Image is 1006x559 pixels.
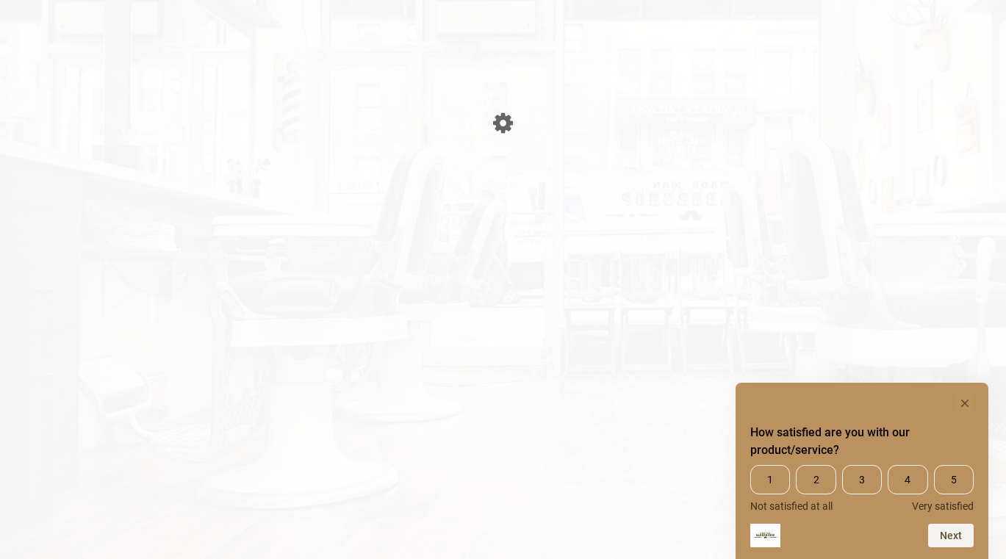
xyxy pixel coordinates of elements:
[912,500,974,512] span: Very satisfied
[842,465,882,494] span: 3
[750,394,974,547] div: How satisfied are you with our product/service? Select an option from 1 to 5, with 1 being Not sa...
[928,524,974,547] button: Next question
[888,465,927,494] span: 4
[750,465,974,512] div: How satisfied are you with our product/service? Select an option from 1 to 5, with 1 being Not sa...
[750,500,833,512] span: Not satisfied at all
[956,394,974,412] button: Hide survey
[750,465,790,494] span: 1
[934,465,974,494] span: 5
[796,465,836,494] span: 2
[750,424,974,459] h2: How satisfied are you with our product/service? Select an option from 1 to 5, with 1 being Not sa...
